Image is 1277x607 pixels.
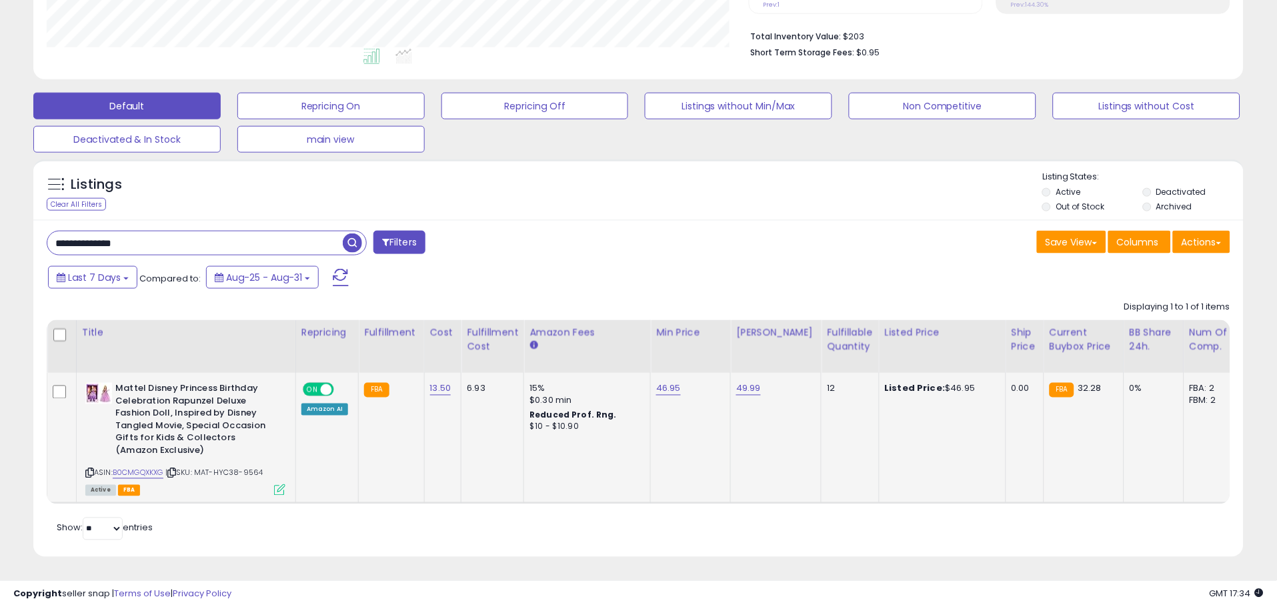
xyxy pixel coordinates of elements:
span: OFF [332,384,353,396]
span: Aug-25 - Aug-31 [226,271,302,284]
button: Columns [1108,231,1171,253]
div: Amazon AI [301,404,348,416]
label: Deactivated [1156,186,1206,197]
div: Fulfillment Cost [467,326,518,354]
span: FBA [118,485,141,496]
span: 2025-09-8 17:34 GMT [1210,587,1264,600]
div: Ship Price [1012,326,1038,354]
label: Active [1056,186,1081,197]
button: main view [237,126,425,153]
b: Mattel Disney Princess Birthday Celebration Rapunzel Deluxe Fashion Doll, Inspired by Disney Tang... [115,383,277,460]
span: 32.28 [1078,382,1102,395]
button: Actions [1173,231,1230,253]
div: Cost [430,326,456,340]
div: 0% [1130,383,1174,395]
button: Last 7 Days [48,266,137,289]
a: Privacy Policy [173,587,231,600]
div: $46.95 [885,383,996,395]
div: Listed Price [885,326,1000,340]
div: 0.00 [1012,383,1034,395]
h5: Listings [71,175,122,194]
div: Repricing [301,326,353,340]
button: Filters [373,231,425,254]
div: Current Buybox Price [1050,326,1118,354]
strong: Copyright [13,587,62,600]
div: BB Share 24h. [1130,326,1178,354]
span: Show: entries [57,522,153,534]
button: Save View [1037,231,1106,253]
b: Reduced Prof. Rng. [529,410,617,421]
b: Listed Price: [885,382,946,395]
div: Displaying 1 to 1 of 1 items [1124,301,1230,314]
small: Prev: 144.30% [1011,1,1049,9]
span: All listings currently available for purchase on Amazon [85,485,116,496]
div: $0.30 min [529,395,640,407]
small: FBA [1050,383,1074,398]
button: Repricing Off [441,93,629,119]
b: Short Term Storage Fees: [751,47,855,58]
span: ON [304,384,321,396]
div: [PERSON_NAME] [736,326,816,340]
span: | SKU: MAT-HYC38-9564 [165,468,263,478]
div: Amazon Fees [529,326,645,340]
div: Num of Comp. [1190,326,1238,354]
button: Non Competitive [849,93,1036,119]
label: Archived [1156,201,1192,212]
p: Listing States: [1042,171,1244,183]
span: Compared to: [139,272,201,285]
button: Deactivated & In Stock [33,126,221,153]
div: FBM: 2 [1190,395,1234,407]
a: 49.99 [736,382,761,396]
b: Total Inventory Value: [751,31,842,42]
button: Listings without Cost [1053,93,1240,119]
span: Columns [1117,235,1159,249]
small: FBA [364,383,389,398]
button: Default [33,93,221,119]
div: FBA: 2 [1190,383,1234,395]
div: Title [82,326,290,340]
div: $10 - $10.90 [529,422,640,433]
div: 6.93 [467,383,513,395]
div: ASIN: [85,383,285,494]
li: $203 [751,27,1220,43]
div: Min Price [656,326,725,340]
a: 46.95 [656,382,681,396]
div: seller snap | | [13,588,231,600]
button: Aug-25 - Aug-31 [206,266,319,289]
a: Terms of Use [114,587,171,600]
a: 13.50 [430,382,451,396]
div: Fulfillable Quantity [827,326,873,354]
div: Fulfillment [364,326,418,340]
span: $0.95 [857,46,880,59]
label: Out of Stock [1056,201,1105,212]
small: Amazon Fees. [529,340,537,352]
div: 15% [529,383,640,395]
div: 12 [827,383,868,395]
button: Listings without Min/Max [645,93,832,119]
small: Prev: 1 [764,1,780,9]
button: Repricing On [237,93,425,119]
span: Last 7 Days [68,271,121,284]
img: 41jjxgPXjNL._SL40_.jpg [85,383,112,404]
a: B0CMGQXKXG [113,468,163,479]
div: Clear All Filters [47,198,106,211]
